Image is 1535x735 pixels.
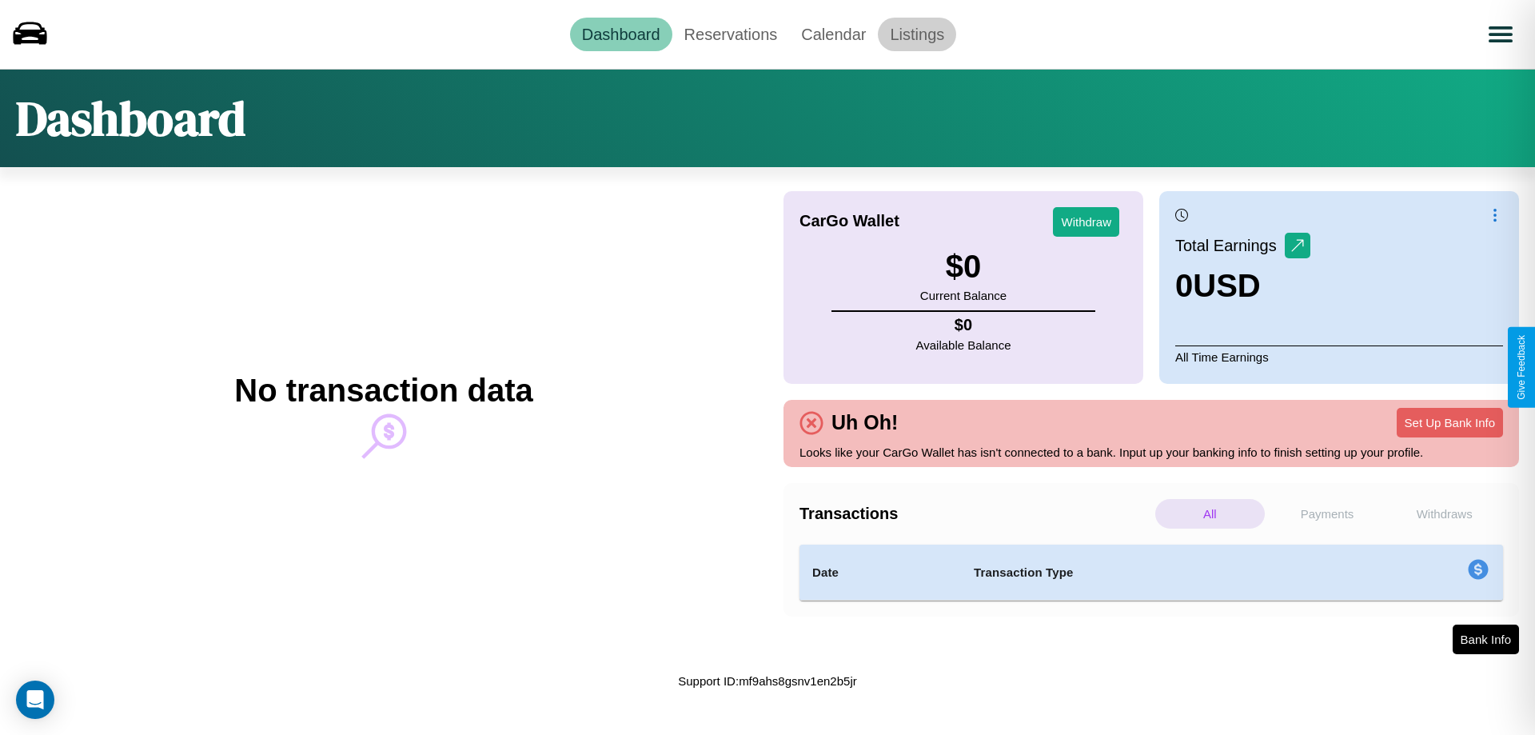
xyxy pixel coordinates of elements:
h4: Date [812,563,948,582]
a: Dashboard [570,18,672,51]
button: Open menu [1478,12,1523,57]
p: Support ID: mf9ahs8gsnv1en2b5jr [678,670,856,692]
div: Give Feedback [1516,335,1527,400]
p: Available Balance [916,334,1011,356]
div: Open Intercom Messenger [16,681,54,719]
h4: $ 0 [916,316,1011,334]
h2: No transaction data [234,373,532,409]
p: Current Balance [920,285,1007,306]
h1: Dashboard [16,86,245,151]
a: Calendar [789,18,878,51]
table: simple table [799,545,1503,601]
button: Set Up Bank Info [1397,408,1503,437]
p: All Time Earnings [1175,346,1503,368]
h4: Transactions [799,505,1151,523]
h3: $ 0 [920,249,1007,285]
p: Withdraws [1389,499,1499,529]
h4: Uh Oh! [823,411,906,434]
a: Listings [878,18,956,51]
h3: 0 USD [1175,268,1310,304]
button: Withdraw [1053,207,1119,237]
h4: Transaction Type [974,563,1337,582]
p: Looks like your CarGo Wallet has isn't connected to a bank. Input up your banking info to finish ... [799,441,1503,463]
a: Reservations [672,18,790,51]
p: All [1155,499,1265,529]
p: Total Earnings [1175,231,1285,260]
button: Bank Info [1453,625,1519,654]
p: Payments [1273,499,1382,529]
h4: CarGo Wallet [799,212,899,230]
